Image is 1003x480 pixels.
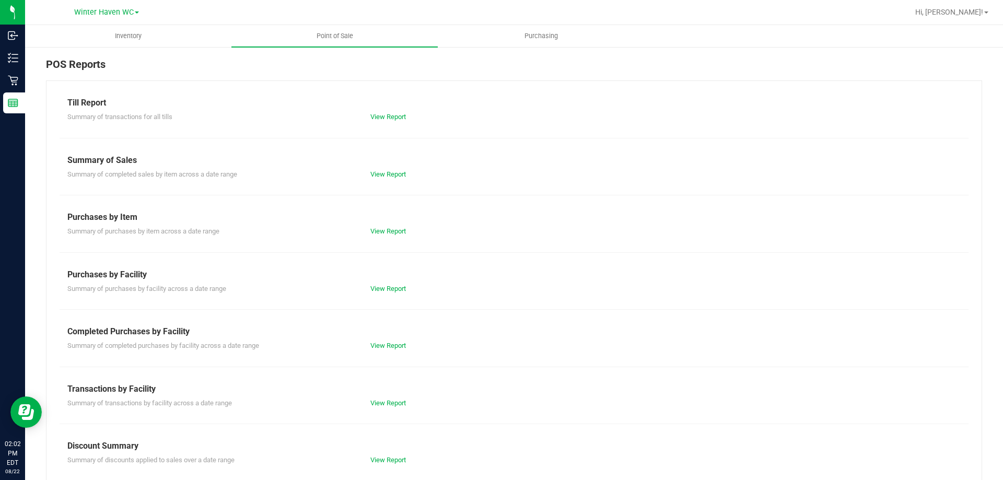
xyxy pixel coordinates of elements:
[8,30,18,41] inline-svg: Inbound
[67,97,961,109] div: Till Report
[302,31,367,41] span: Point of Sale
[67,211,961,224] div: Purchases by Item
[74,8,134,17] span: Winter Haven WC
[370,227,406,235] a: View Report
[67,383,961,395] div: Transactions by Facility
[67,268,961,281] div: Purchases by Facility
[67,440,961,452] div: Discount Summary
[67,227,219,235] span: Summary of purchases by item across a date range
[370,456,406,464] a: View Report
[67,113,172,121] span: Summary of transactions for all tills
[370,399,406,407] a: View Report
[67,325,961,338] div: Completed Purchases by Facility
[8,53,18,63] inline-svg: Inventory
[915,8,983,16] span: Hi, [PERSON_NAME]!
[101,31,156,41] span: Inventory
[67,342,259,349] span: Summary of completed purchases by facility across a date range
[370,170,406,178] a: View Report
[370,285,406,292] a: View Report
[67,399,232,407] span: Summary of transactions by facility across a date range
[67,456,235,464] span: Summary of discounts applied to sales over a date range
[231,25,438,47] a: Point of Sale
[67,154,961,167] div: Summary of Sales
[5,439,20,467] p: 02:02 PM EDT
[8,75,18,86] inline-svg: Retail
[510,31,572,41] span: Purchasing
[438,25,644,47] a: Purchasing
[8,98,18,108] inline-svg: Reports
[25,25,231,47] a: Inventory
[67,285,226,292] span: Summary of purchases by facility across a date range
[370,113,406,121] a: View Report
[370,342,406,349] a: View Report
[67,170,237,178] span: Summary of completed sales by item across a date range
[5,467,20,475] p: 08/22
[10,396,42,428] iframe: Resource center
[46,56,982,80] div: POS Reports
